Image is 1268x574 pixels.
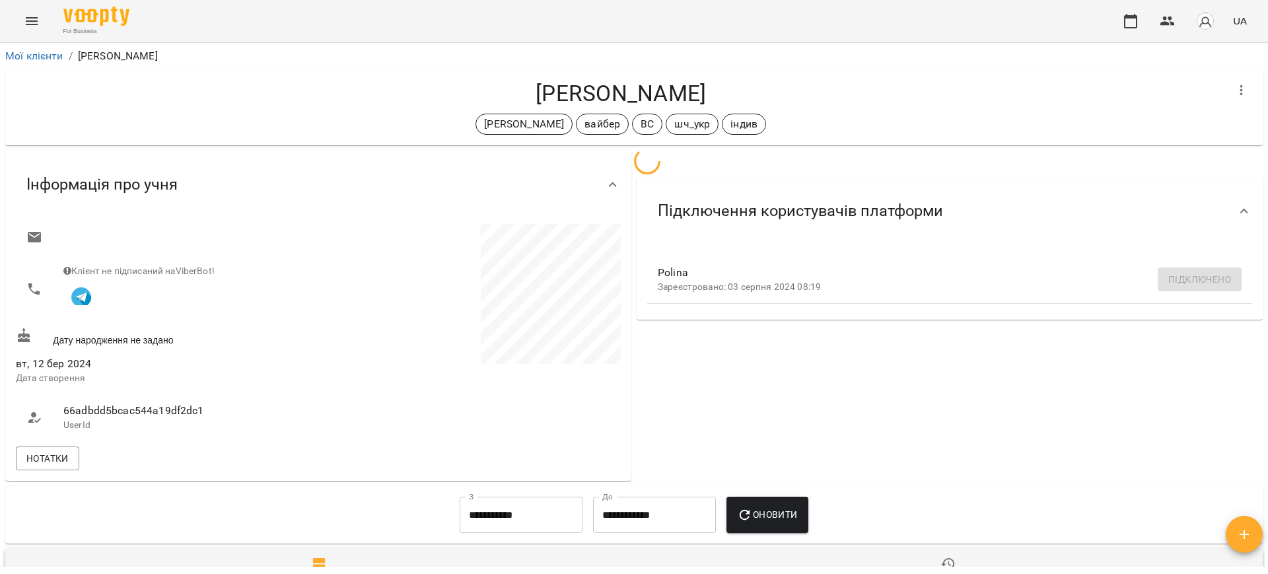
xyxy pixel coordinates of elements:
div: ВС [632,114,662,135]
button: UA [1228,9,1252,33]
span: Оновити [737,507,797,522]
button: Оновити [726,497,808,534]
div: вайбер [576,114,629,135]
div: [PERSON_NAME] [475,114,573,135]
p: ВС [641,116,654,132]
p: [PERSON_NAME] [78,48,158,64]
nav: breadcrumb [5,48,1263,64]
h4: [PERSON_NAME] [16,80,1226,107]
span: For Business [63,27,129,36]
div: індив [722,114,766,135]
span: UA [1233,14,1247,28]
div: Інформація про учня [5,151,631,219]
img: Telegram [71,287,91,307]
div: Дату народження не задано [13,325,318,349]
img: Voopty Logo [63,7,129,26]
p: індив [730,116,757,132]
button: Клієнт підписаний на VooptyBot [63,277,99,313]
li: / [69,48,73,64]
button: Menu [16,5,48,37]
span: Клієнт не підписаний на ViberBot! [63,266,215,276]
p: вайбер [584,116,620,132]
p: UserId [63,419,305,432]
span: 66adbdd5bcac544a19df2dc1 [63,403,305,419]
p: шч_укр [674,116,710,132]
p: Зареєстровано: 03 серпня 2024 08:19 [658,281,1220,294]
div: шч_укр [666,114,719,135]
a: Мої клієнти [5,50,63,62]
span: Нотатки [26,450,69,466]
p: Дата створення [16,372,316,385]
span: вт, 12 бер 2024 [16,356,316,372]
p: [PERSON_NAME] [484,116,564,132]
img: avatar_s.png [1196,12,1215,30]
span: Інформація про учня [26,174,178,195]
button: Нотатки [16,447,79,470]
div: Підключення користувачів платформи [637,177,1263,245]
span: Підключення користувачів платформи [658,201,943,221]
span: Polina [658,265,1220,281]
